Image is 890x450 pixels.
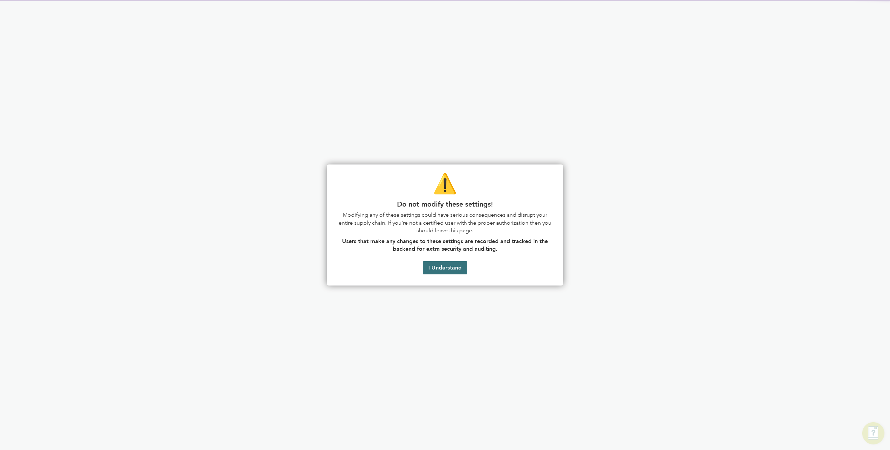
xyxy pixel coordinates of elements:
[338,200,552,208] p: Do not modify these settings!
[342,238,550,252] strong: Users that make any changes to these settings are recorded and tracked in the backend for extra s...
[338,211,552,234] p: Modifying any of these settings could have serious consequences and disrupt your entire supply ch...
[423,261,467,274] button: I Understand
[338,170,552,197] p: ⚠️
[327,164,563,286] div: Do not modify these settings!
